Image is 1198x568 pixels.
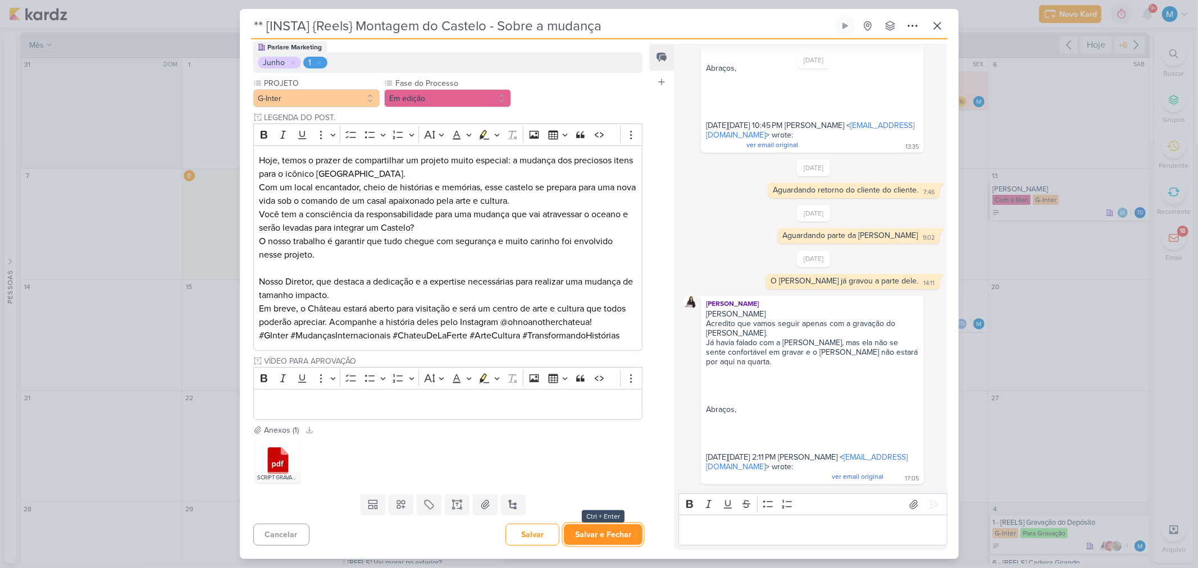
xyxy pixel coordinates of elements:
div: [PERSON_NAME] [703,298,921,309]
span: [PERSON_NAME] Acredito que vamos seguir apenas com a gravação do [PERSON_NAME]. Já havia falado c... [706,309,920,481]
div: Ligar relógio [841,21,850,30]
div: Ctrl + Enter [582,510,625,523]
input: Texto sem título [262,355,643,367]
label: PROJETO [263,77,380,89]
span: ver email original [832,473,883,480]
div: 13:35 [906,143,919,152]
label: Fase do Processo [394,77,511,89]
div: 14:11 [924,279,935,288]
input: Texto sem título [262,112,643,123]
div: Aguardando parte da [PERSON_NAME] [783,231,918,240]
div: Aguardando retorno do cliente do cliente. [773,185,919,195]
div: Anexos (1) [265,424,299,436]
p: Você tem a consciência da responsabilidade para uma mudança que vai atravessar o oceano e serão l... [259,208,636,329]
div: Editor toolbar [253,123,643,145]
div: Editor editing area: main [253,145,643,351]
div: SCRIPT GRAVAÇÃO G-INTER - CASTELO.pdf [256,472,300,483]
button: Salvar [505,524,559,546]
button: Em edição [384,89,511,107]
p: Hoje, temos o prazer de compartilhar um projeto muito especial: a mudança dos preciosos itens par... [259,154,636,181]
p: #GInter #MudançasInternacionais #ChateuDeLaFerte #ArteCultura #TransformandoHistórias [259,329,636,342]
input: Kard Sem Título [251,16,833,36]
img: Amannda Primo [683,296,696,309]
button: Cancelar [253,524,309,546]
div: 7:46 [924,188,935,197]
a: [EMAIL_ADDRESS][DOMAIN_NAME] [706,452,908,471]
div: O [PERSON_NAME] já gravou a parte dele. [771,276,919,286]
span: ver email original [746,141,798,149]
div: Editor toolbar [253,367,643,389]
div: 9:02 [923,233,935,242]
div: Editor editing area: main [253,389,643,420]
button: Salvar e Fechar [564,524,643,545]
a: [EMAIL_ADDRESS][DOMAIN_NAME] [706,121,914,140]
div: Editor toolbar [678,493,947,515]
div: Parlare Marketing [268,42,322,52]
p: Com um local encantador, cheio de histórias e memórias, esse castelo se prepara para uma nova vid... [259,181,636,208]
div: Editor editing area: main [678,515,947,546]
div: 17:05 [905,474,919,483]
div: 1 [309,57,312,68]
div: Junho [263,57,285,68]
button: G-Inter [253,89,380,107]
